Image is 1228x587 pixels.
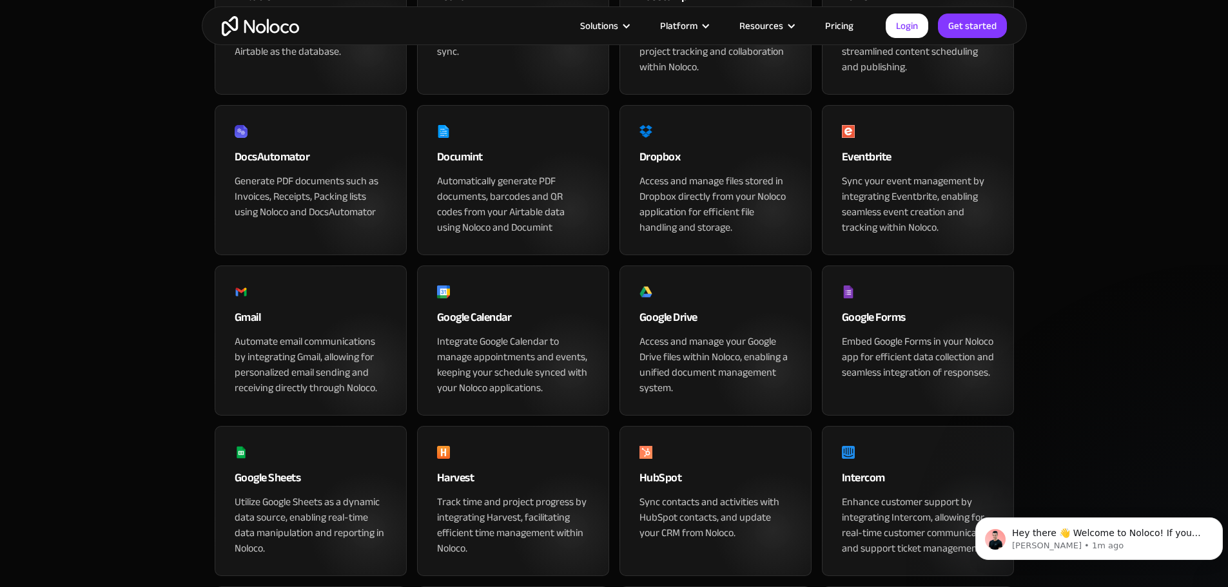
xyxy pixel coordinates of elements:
a: GmailAutomate email communications by integrating Gmail, allowing for personalized email sending ... [215,265,407,416]
div: Build a client portal or internal tool for your team and clients with Airtable as the database. [235,13,387,59]
a: HubSpotSync contacts and activities with HubSpot contacts, and update your CRM from Noloco. [619,426,812,576]
div: Platform [660,17,697,34]
div: Create Asana tickets directly from Noloco to keep product teams in sync. [437,13,589,59]
div: Harvest [437,468,589,494]
div: Embed Google Forms in your Noloco app for efficient data collection and seamless integration of r... [842,334,994,380]
a: Google DriveAccess and manage your Google Drive files within Noloco, enabling a unified document ... [619,265,812,416]
a: DocumintAutomatically generate PDF documents, barcodes and QR codes from your Airtable data using... [417,105,609,255]
a: HarvestTrack time and project progress by integrating Harvest, facilitating efficient time manage... [417,426,609,576]
div: Eventbrite [842,148,994,173]
a: DocsAutomatorGenerate PDF documents such as Invoices, Receipts, Packing lists using Noloco and Do... [215,105,407,255]
div: Automatically generate PDF documents, barcodes and QR codes from your Airtable data using Noloco ... [437,173,589,235]
div: Solutions [564,17,644,34]
div: Resources [739,17,783,34]
div: Platform [644,17,723,34]
a: EventbriteSync your event management by integrating Eventbrite, enabling seamless event creation ... [822,105,1014,255]
div: Generate PDF documents such as Invoices, Receipts, Packing lists using Noloco and DocsAutomator [235,173,387,220]
div: Google Calendar [437,308,589,334]
a: Google FormsEmbed Google Forms in your Noloco app for efficient data collection and seamless inte... [822,265,1014,416]
div: Coordinate your social media posts by integrating Buffer, allowing for streamlined content schedu... [842,13,994,75]
div: Resources [723,17,809,34]
a: DropboxAccess and manage files stored in Dropbox directly from your Noloco application for effici... [619,105,812,255]
a: Google CalendarIntegrate Google Calendar to manage appointments and events, keeping your schedule... [417,265,609,416]
a: Login [886,14,928,38]
a: home [222,16,299,36]
div: HubSpot [639,468,792,494]
div: Google Forms [842,308,994,334]
div: Dropbox [639,148,792,173]
div: Intercom [842,468,994,494]
div: Google Drive [639,308,792,334]
div: Manage projects seamlessly by integrating Basecamp for real-time project tracking and collaborati... [639,13,792,75]
a: Get started [938,14,1007,38]
div: Access and manage files stored in Dropbox directly from your Noloco application for efficient fil... [639,173,792,235]
div: Solutions [580,17,618,34]
div: Documint [437,148,589,173]
a: Google SheetsUtilize Google Sheets as a dynamic data source, enabling real-time data manipulation... [215,426,407,576]
div: Automate email communications by integrating Gmail, allowing for personalized email sending and r... [235,334,387,396]
div: Track time and project progress by integrating Harvest, facilitating efficient time management wi... [437,494,589,556]
a: IntercomEnhance customer support by integrating Intercom, allowing for real-time customer communi... [822,426,1014,576]
div: Utilize Google Sheets as a dynamic data source, enabling real-time data manipulation and reportin... [235,494,387,556]
div: Sync your event management by integrating Eventbrite, enabling seamless event creation and tracki... [842,173,994,235]
a: Pricing [809,17,870,34]
div: Gmail [235,308,387,334]
div: Enhance customer support by integrating Intercom, allowing for real-time customer communication a... [842,494,994,556]
div: Sync contacts and activities with HubSpot contacts, and update your CRM from Noloco. [639,494,792,541]
iframe: Intercom notifications message [970,490,1228,581]
div: Google Sheets [235,468,387,494]
div: DocsAutomator [235,148,387,173]
div: Integrate Google Calendar to manage appointments and events, keeping your schedule synced with yo... [437,334,589,396]
div: Access and manage your Google Drive files within Noloco, enabling a unified document management s... [639,334,792,396]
